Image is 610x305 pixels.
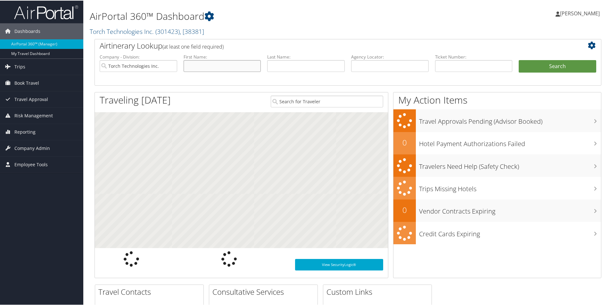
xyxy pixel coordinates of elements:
label: Ticket Number: [435,53,513,59]
h1: My Action Items [393,93,601,106]
h2: Travel Contacts [98,286,203,297]
span: Dashboards [14,23,40,39]
a: 0Hotel Payment Authorizations Failed [393,131,601,154]
span: [PERSON_NAME] [560,9,600,16]
h1: AirPortal 360™ Dashboard [90,9,434,22]
h2: Airtinerary Lookup [100,40,554,51]
a: [PERSON_NAME] [556,3,606,22]
h3: Travel Approvals Pending (Advisor Booked) [419,113,601,125]
h3: Hotel Payment Authorizations Failed [419,136,601,148]
h2: 0 [393,137,416,147]
label: First Name: [184,53,261,59]
button: Search [519,59,596,72]
label: Last Name: [267,53,345,59]
a: Trips Missing Hotels [393,176,601,199]
span: Trips [14,58,25,74]
label: Company - Division: [100,53,177,59]
h3: Credit Cards Expiring [419,226,601,238]
h3: Vendor Contracts Expiring [419,203,601,215]
span: , [ 38381 ] [180,27,204,35]
a: Credit Cards Expiring [393,221,601,244]
span: Employee Tools [14,156,48,172]
span: Reporting [14,123,36,139]
span: (at least one field required) [162,43,224,50]
h3: Trips Missing Hotels [419,181,601,193]
a: View SecurityLogic® [295,258,383,270]
h2: Custom Links [326,286,432,297]
span: ( 301423 ) [155,27,180,35]
h3: Travelers Need Help (Safety Check) [419,158,601,170]
h2: Consultative Services [212,286,317,297]
a: 0Vendor Contracts Expiring [393,199,601,221]
span: Travel Approval [14,91,48,107]
span: Company Admin [14,140,50,156]
h2: 0 [393,204,416,215]
a: Torch Technologies Inc. [90,27,204,35]
span: Risk Management [14,107,53,123]
span: Book Travel [14,74,39,90]
h1: Traveling [DATE] [100,93,171,106]
a: Travelers Need Help (Safety Check) [393,154,601,176]
a: Travel Approvals Pending (Advisor Booked) [393,109,601,131]
label: Agency Locator: [351,53,429,59]
input: Search for Traveler [271,95,383,107]
img: airportal-logo.png [14,4,78,19]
